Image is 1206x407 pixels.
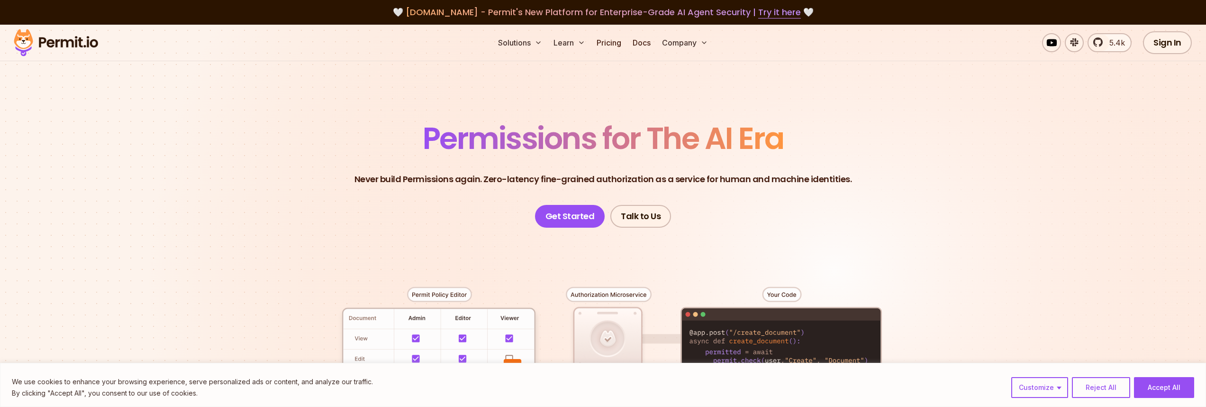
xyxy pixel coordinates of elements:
[550,33,589,52] button: Learn
[610,205,671,228] a: Talk to Us
[23,6,1183,19] div: 🤍 🤍
[658,33,712,52] button: Company
[1072,377,1130,398] button: Reject All
[494,33,546,52] button: Solutions
[406,6,801,18] span: [DOMAIN_NAME] - Permit's New Platform for Enterprise-Grade AI Agent Security |
[1088,33,1132,52] a: 5.4k
[593,33,625,52] a: Pricing
[12,388,373,399] p: By clicking "Accept All", you consent to our use of cookies.
[629,33,654,52] a: Docs
[423,117,784,159] span: Permissions for The AI Era
[1104,37,1125,48] span: 5.4k
[9,27,102,59] img: Permit logo
[12,376,373,388] p: We use cookies to enhance your browsing experience, serve personalized ads or content, and analyz...
[758,6,801,18] a: Try it here
[1011,377,1068,398] button: Customize
[354,173,852,186] p: Never build Permissions again. Zero-latency fine-grained authorization as a service for human and...
[535,205,605,228] a: Get Started
[1134,377,1194,398] button: Accept All
[1143,31,1192,54] a: Sign In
